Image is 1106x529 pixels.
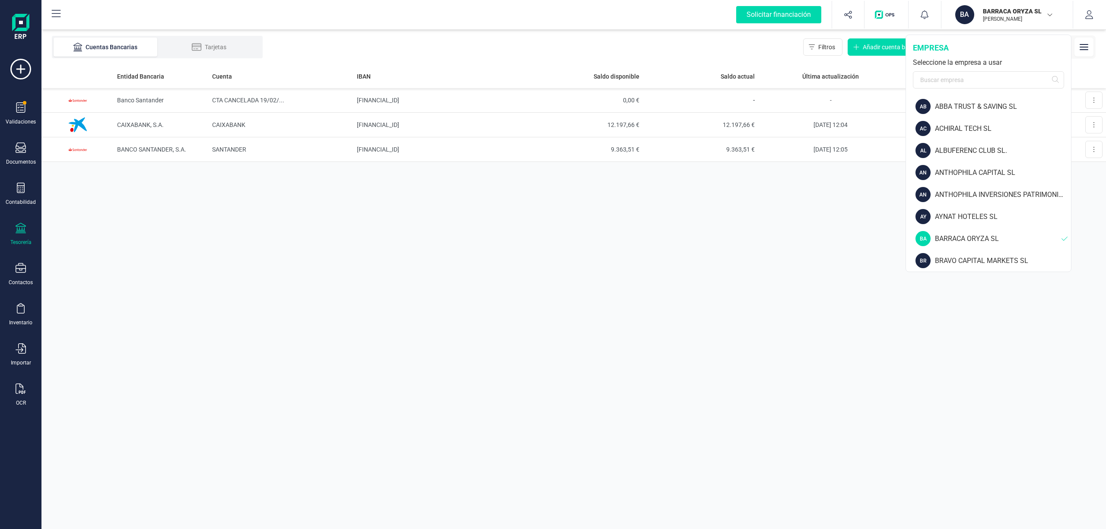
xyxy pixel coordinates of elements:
[935,212,1071,222] div: AYNAT HOTELES SL
[531,120,639,129] span: 12.197,66 €
[353,137,527,162] td: [FINANCIAL_ID]
[646,95,755,105] p: -
[212,146,246,153] span: SANTANDER
[117,72,164,81] span: Entidad Bancaria
[935,190,1071,200] div: ANTHOPHILA INVERSIONES PATRIMONIALES SL
[915,143,931,158] div: AL
[71,43,140,51] div: Cuentas Bancarias
[814,121,848,128] span: [DATE] 12:04
[11,359,31,366] div: Importar
[915,165,931,180] div: AN
[915,231,931,246] div: BA
[935,256,1071,266] div: BRAVO CAPITAL MARKETS SL
[12,14,29,41] img: Logo Finanedi
[830,97,832,104] span: -
[9,319,32,326] div: Inventario
[803,38,842,56] button: Filtros
[870,1,903,29] button: Logo de OPS
[594,72,639,81] span: Saldo disponible
[818,43,835,51] span: Filtros
[913,42,1064,54] div: empresa
[646,145,755,154] span: 9.363,51 €
[212,121,245,128] span: CAIXABANK
[875,10,898,19] img: Logo de OPS
[983,7,1052,16] p: BARRACA ORYZA SL
[10,239,32,246] div: Tesorería
[955,5,974,24] div: BA
[935,234,1062,244] div: BARRACA ORYZA SL
[814,146,848,153] span: [DATE] 12:05
[353,113,527,137] td: [FINANCIAL_ID]
[16,399,26,406] div: OCR
[983,16,1052,22] p: [PERSON_NAME]
[353,88,527,113] td: [FINANCIAL_ID]
[65,136,91,162] img: Imagen de BANCO SANTANDER, S.A.
[65,87,91,113] img: Imagen de Banco Santander
[863,43,925,51] span: Añadir cuenta bancaria
[9,279,33,286] div: Contactos
[935,146,1071,156] div: ALBUFERENC CLUB SL.
[915,209,931,224] div: AY
[848,38,933,56] button: Añadir cuenta bancaria
[721,72,755,81] span: Saldo actual
[117,97,164,104] span: Banco Santander
[6,199,36,206] div: Contabilidad
[65,112,91,138] img: Imagen de CAIXABANK, S.A.
[952,1,1062,29] button: BABARRACA ORYZA SL[PERSON_NAME]
[6,118,36,125] div: Validaciones
[935,101,1071,112] div: ABBA TRUST & SAVING SL
[913,57,1064,68] div: Seleccione la empresa a usar
[915,121,931,136] div: AC
[913,71,1064,89] input: Buscar empresa
[915,253,931,268] div: BR
[531,145,639,154] span: 9.363,51 €
[915,187,931,202] div: AN
[726,1,832,29] button: Solicitar financiación
[117,121,164,128] span: CAIXABANK, S.A.
[6,158,36,165] div: Documentos
[736,6,821,23] div: Solicitar financiación
[175,43,244,51] div: Tarjetas
[117,146,186,153] span: BANCO SANTANDER, S.A.
[646,120,755,129] span: 12.197,66 €
[212,97,284,104] span: CTA CANCELADA 19/02/ ...
[935,168,1071,178] div: ANTHOPHILA CAPITAL SL
[935,124,1071,134] div: ACHIRAL TECH SL
[357,72,371,81] span: IBAN
[212,72,232,81] span: Cuenta
[915,99,931,114] div: AB
[802,72,859,81] span: Última actualización
[531,96,639,105] span: 0,00 €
